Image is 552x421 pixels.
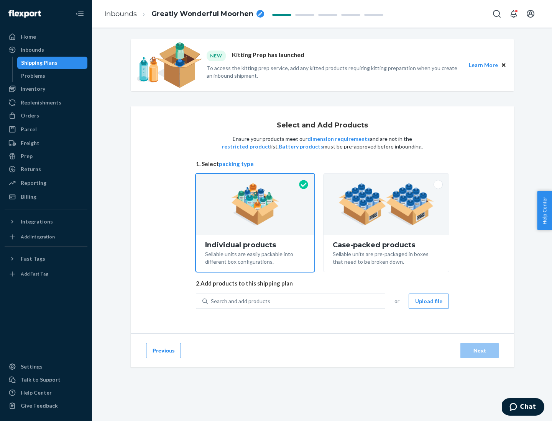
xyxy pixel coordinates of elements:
[21,46,44,54] div: Inbounds
[211,297,270,305] div: Search and add products
[8,10,41,18] img: Flexport logo
[21,152,33,160] div: Prep
[307,135,370,143] button: dimension requirements
[21,165,41,173] div: Returns
[5,253,87,265] button: Fast Tags
[5,163,87,175] a: Returns
[21,271,48,277] div: Add Fast Tag
[5,268,87,280] a: Add Fast Tag
[333,249,440,266] div: Sellable units are pre-packaged in boxes that need to be broken down.
[196,160,449,168] span: 1. Select
[21,402,58,410] div: Give Feedback
[151,9,253,19] span: Greatly Wonderful Moorhen
[506,6,521,21] button: Open notifications
[409,294,449,309] button: Upload file
[104,10,137,18] a: Inbounds
[5,150,87,162] a: Prep
[5,231,87,243] a: Add Integration
[467,347,492,354] div: Next
[5,191,87,203] a: Billing
[21,72,45,80] div: Problems
[338,183,434,225] img: case-pack.59cecea509d18c883b923b81aeac6d0b.png
[21,193,36,201] div: Billing
[219,160,254,168] button: packing type
[5,96,87,109] a: Replenishments
[5,374,87,386] button: Talk to Support
[21,233,55,240] div: Add Integration
[502,398,544,417] iframe: Opens a widget where you can chat to one of our agents
[523,6,538,21] button: Open account menu
[21,99,61,106] div: Replenishments
[460,343,499,358] button: Next
[5,137,87,149] a: Freight
[469,61,498,69] button: Learn More
[21,255,45,263] div: Fast Tags
[21,363,43,370] div: Settings
[72,6,87,21] button: Close Navigation
[489,6,504,21] button: Open Search Box
[5,83,87,95] a: Inventory
[17,70,88,82] a: Problems
[98,3,270,25] ol: breadcrumbs
[21,85,45,93] div: Inventory
[333,241,440,249] div: Case-packed products
[5,400,87,412] button: Give Feedback
[279,143,323,150] button: Battery products
[231,183,279,225] img: individual-pack.facf35554cb0f1810c75b2bd6df2d64e.png
[17,57,88,69] a: Shipping Plans
[5,109,87,122] a: Orders
[5,31,87,43] a: Home
[5,177,87,189] a: Reporting
[5,387,87,399] a: Help Center
[21,126,37,133] div: Parcel
[5,361,87,373] a: Settings
[221,135,424,150] p: Ensure your products meet our and are not in the list. must be pre-approved before inbounding.
[21,139,39,147] div: Freight
[207,64,462,80] p: To access the kitting prep service, add any kitted products requiring kitting preparation when yo...
[21,112,39,119] div: Orders
[222,143,270,150] button: restricted product
[277,122,368,129] h1: Select and Add Products
[205,241,305,249] div: Individual products
[21,218,53,225] div: Integrations
[5,44,87,56] a: Inbounds
[5,215,87,228] button: Integrations
[207,51,226,61] div: NEW
[232,51,304,61] p: Kitting Prep has launched
[146,343,181,358] button: Previous
[21,376,61,383] div: Talk to Support
[394,297,399,305] span: or
[21,33,36,41] div: Home
[21,389,52,397] div: Help Center
[499,61,508,69] button: Close
[205,249,305,266] div: Sellable units are easily packable into different box configurations.
[537,191,552,230] button: Help Center
[21,179,46,187] div: Reporting
[5,123,87,135] a: Parcel
[196,279,449,287] span: 2. Add products to this shipping plan
[21,59,58,67] div: Shipping Plans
